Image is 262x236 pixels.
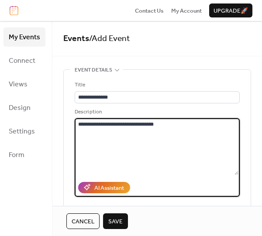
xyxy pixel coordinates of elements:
[3,98,45,117] a: Design
[9,101,31,115] span: Design
[171,7,202,15] span: My Account
[3,51,45,70] a: Connect
[135,7,164,15] span: Contact Us
[63,31,89,47] a: Events
[75,108,238,116] div: Description
[3,75,45,94] a: Views
[214,7,248,15] span: Upgrade 🚀
[9,125,35,139] span: Settings
[9,54,35,68] span: Connect
[75,81,238,89] div: Title
[108,217,123,226] span: Save
[72,217,94,226] span: Cancel
[135,6,164,15] a: Contact Us
[9,31,40,44] span: My Events
[75,66,112,75] span: Event details
[171,6,202,15] a: My Account
[89,31,130,47] span: / Add Event
[3,145,45,164] a: Form
[3,122,45,141] a: Settings
[9,148,24,162] span: Form
[94,184,124,192] div: AI Assistant
[66,213,100,229] button: Cancel
[10,6,18,15] img: logo
[9,78,28,92] span: Views
[103,213,128,229] button: Save
[78,182,130,193] button: AI Assistant
[3,27,45,47] a: My Events
[209,3,252,17] button: Upgrade🚀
